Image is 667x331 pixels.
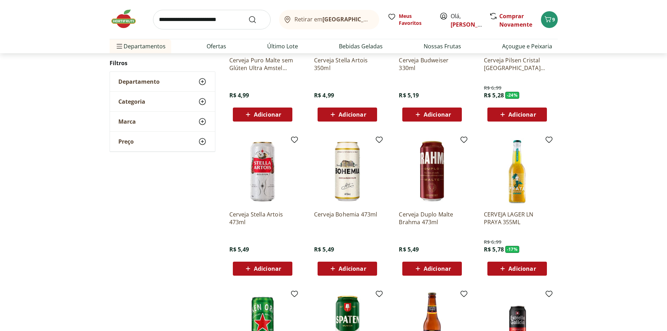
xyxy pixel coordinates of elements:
[339,266,366,271] span: Adicionar
[229,211,296,226] a: Cerveja Stella Artois 473ml
[229,138,296,205] img: Cerveja Stella Artois 473ml
[153,10,271,29] input: search
[339,112,366,117] span: Adicionar
[267,42,298,50] a: Último Lote
[508,266,536,271] span: Adicionar
[233,262,292,276] button: Adicionar
[207,42,226,50] a: Ofertas
[424,42,461,50] a: Nossas Frutas
[115,38,166,55] span: Departamentos
[254,112,281,117] span: Adicionar
[484,138,550,205] img: CERVEJA LAGER LN PRAYA 355ML
[451,12,482,29] span: Olá,
[502,42,552,50] a: Açougue e Peixaria
[115,38,124,55] button: Menu
[110,8,145,29] img: Hortifruti
[402,262,462,276] button: Adicionar
[484,239,501,246] span: R$ 6,99
[424,112,451,117] span: Adicionar
[484,211,550,226] a: CERVEJA LAGER LN PRAYA 355ML
[110,56,215,70] h2: Filtros
[484,91,504,99] span: R$ 5,28
[118,138,134,145] span: Preço
[402,108,462,122] button: Adicionar
[294,16,372,22] span: Retirar em
[110,92,215,111] button: Categoria
[118,118,136,125] span: Marca
[314,56,381,72] a: Cerveja Stella Artois 350ml
[248,15,265,24] button: Submit Search
[388,13,431,27] a: Meus Favoritos
[314,211,381,226] a: Cerveja Bohemia 473ml
[499,12,532,28] a: Comprar Novamente
[399,138,465,205] img: Cerveja Duplo Malte Brahma 473ml
[110,112,215,131] button: Marca
[314,138,381,205] img: Cerveja Bohemia 473ml
[487,262,547,276] button: Adicionar
[118,98,145,105] span: Categoria
[314,246,334,253] span: R$ 5,49
[110,132,215,151] button: Preço
[484,84,501,91] span: R$ 6,99
[484,56,550,72] a: Cerveja Pilsen Cristal [GEOGRAPHIC_DATA] Lata 350ml
[233,108,292,122] button: Adicionar
[314,91,334,99] span: R$ 4,99
[399,91,419,99] span: R$ 5,19
[552,16,555,23] span: 9
[279,10,379,29] button: Retirar em[GEOGRAPHIC_DATA]/[GEOGRAPHIC_DATA]
[541,11,558,28] button: Carrinho
[318,108,377,122] button: Adicionar
[399,211,465,226] a: Cerveja Duplo Malte Brahma 473ml
[318,262,377,276] button: Adicionar
[110,72,215,91] button: Departamento
[451,21,496,28] a: [PERSON_NAME]
[399,56,465,72] a: Cerveja Budweiser 330ml
[487,108,547,122] button: Adicionar
[424,266,451,271] span: Adicionar
[505,92,519,99] span: - 24 %
[229,91,249,99] span: R$ 4,99
[254,266,281,271] span: Adicionar
[399,13,431,27] span: Meus Favoritos
[229,56,296,72] a: Cerveja Puro Malte sem Glúten Ultra Amstel Lager Garrafa 275ml
[322,15,440,23] b: [GEOGRAPHIC_DATA]/[GEOGRAPHIC_DATA]
[118,78,160,85] span: Departamento
[229,246,249,253] span: R$ 5,49
[339,42,383,50] a: Bebidas Geladas
[484,246,504,253] span: R$ 5,78
[505,246,519,253] span: - 17 %
[508,112,536,117] span: Adicionar
[399,246,419,253] span: R$ 5,49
